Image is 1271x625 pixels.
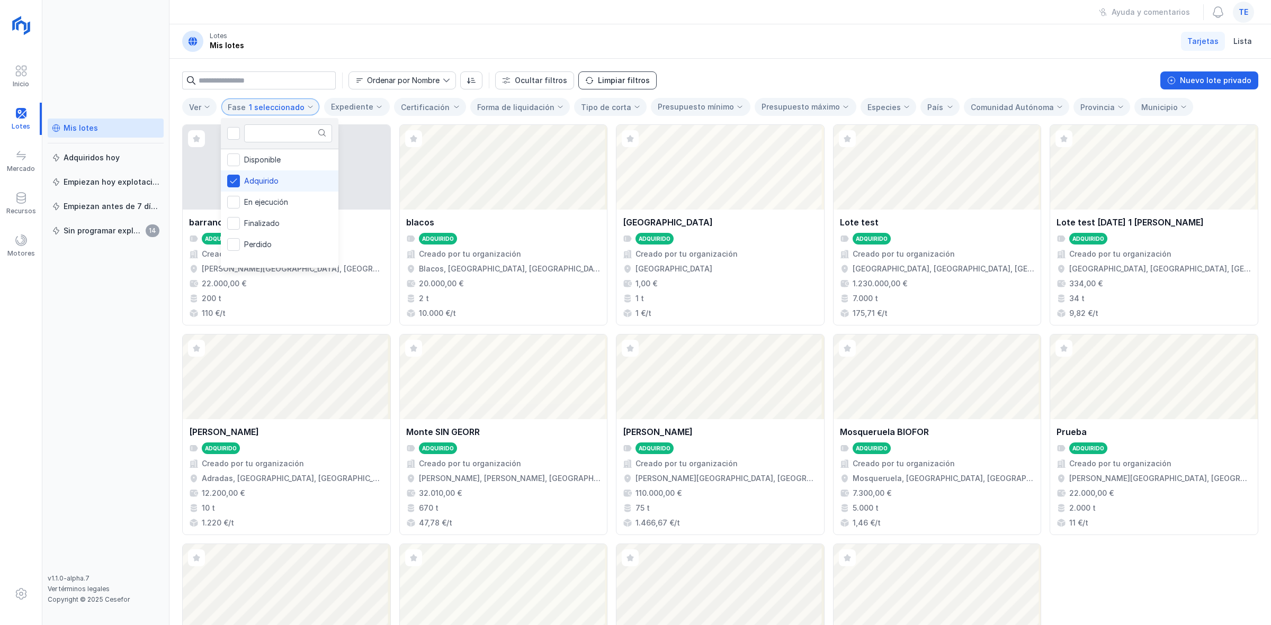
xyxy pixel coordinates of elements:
[202,264,384,274] div: [PERSON_NAME][GEOGRAPHIC_DATA], [GEOGRAPHIC_DATA], [GEOGRAPHIC_DATA], [GEOGRAPHIC_DATA], [GEOGRAP...
[1239,7,1248,17] span: te
[1141,103,1178,112] div: Municipio
[64,201,159,212] div: Empiezan antes de 7 días
[1187,36,1219,47] span: Tarjetas
[1092,3,1197,21] button: Ayuda y comentarios
[1069,518,1088,528] div: 11 €/t
[1160,71,1258,89] button: Nuevo lote privado
[331,102,373,112] div: Expediente
[853,249,955,259] div: Creado por tu organización
[419,249,521,259] div: Creado por tu organización
[183,125,390,210] div: Sin georreferencia
[419,308,456,319] div: 10.000 €/t
[419,488,462,499] div: 32.010,00 €
[146,224,159,237] span: 14
[1069,458,1171,469] div: Creado por tu organización
[477,103,554,112] div: Forma de liquidación
[202,503,215,513] div: 10 t
[48,595,164,604] div: Copyright © 2025 Cesefor
[399,124,608,325] a: blacosAdquiridoCreado por tu organizaciónBlacos, [GEOGRAPHIC_DATA], [GEOGRAPHIC_DATA], [GEOGRAPHI...
[395,98,453,116] span: Seleccionar
[64,123,98,133] div: Mis lotes
[635,458,738,469] div: Creado por tu organización
[228,103,246,112] div: Fase
[419,473,601,484] div: [PERSON_NAME], [PERSON_NAME], [GEOGRAPHIC_DATA], [GEOGRAPHIC_DATA]
[419,278,463,289] div: 20.000,00 €
[202,293,221,304] div: 200 t
[7,249,35,258] div: Motores
[244,156,281,164] span: Disponible
[1069,488,1114,499] div: 22.000,00 €
[635,518,680,528] div: 1.466,67 €/t
[658,102,734,112] div: Presupuesto mínimo
[189,103,201,112] div: Ver
[853,503,879,513] div: 5.000 t
[249,103,305,112] div: 1 seleccionado
[48,574,164,583] div: v1.1.0-alpha.7
[202,473,384,484] div: Adradas, [GEOGRAPHIC_DATA], [GEOGRAPHIC_DATA], [GEOGRAPHIC_DATA]
[189,216,279,229] div: barranco de La canal
[221,192,338,213] li: En ejecución
[182,334,391,535] a: [PERSON_NAME]AdquiridoCreado por tu organizaciónAdradas, [GEOGRAPHIC_DATA], [GEOGRAPHIC_DATA], [G...
[48,221,164,240] a: Sin programar explotación14
[1069,503,1096,513] div: 2.000 t
[578,71,657,89] button: Limpiar filtros
[7,165,35,173] div: Mercado
[921,98,946,116] span: Seleccionar
[1080,103,1115,112] div: Provincia
[1069,249,1171,259] div: Creado por tu organización
[419,264,601,274] div: Blacos, [GEOGRAPHIC_DATA], [GEOGRAPHIC_DATA], [GEOGRAPHIC_DATA]
[419,503,438,513] div: 670 t
[202,458,304,469] div: Creado por tu organización
[639,235,670,242] div: Adquirido
[205,445,237,452] div: Adquirido
[635,278,657,289] div: 1,00 €
[635,308,651,319] div: 1 €/t
[8,12,34,39] img: logoRight.svg
[221,149,338,170] li: Disponible
[616,334,825,535] a: [PERSON_NAME]AdquiridoCreado por tu organización[PERSON_NAME][GEOGRAPHIC_DATA], [GEOGRAPHIC_DATA]...
[1069,308,1098,319] div: 9,82 €/t
[210,40,244,51] div: Mis lotes
[635,249,738,259] div: Creado por tu organización
[64,225,142,236] div: Sin programar explotación
[1057,216,1204,229] div: Lote test [DATE] 1 [PERSON_NAME]
[422,235,454,242] div: Adquirido
[48,173,164,192] a: Empiezan hoy explotación
[210,32,227,40] div: Lotes
[1050,124,1258,325] a: Lote test [DATE] 1 [PERSON_NAME]AdquiridoCreado por tu organización[GEOGRAPHIC_DATA], [GEOGRAPHIC...
[48,148,164,167] a: Adquiridos hoy
[639,445,670,452] div: Adquirido
[406,216,434,229] div: blacos
[1227,32,1258,51] a: Lista
[244,198,288,206] span: En ejecución
[221,149,338,268] ul: Option List
[853,518,881,528] div: 1,46 €/t
[202,249,304,259] div: Creado por tu organización
[205,235,237,242] div: Adquirido
[1072,235,1104,242] div: Adquirido
[635,488,682,499] div: 110.000,00 €
[853,458,955,469] div: Creado por tu organización
[853,473,1035,484] div: Mosqueruela, [GEOGRAPHIC_DATA], [GEOGRAPHIC_DATA], [GEOGRAPHIC_DATA]
[202,488,245,499] div: 12.200,00 €
[833,334,1042,535] a: Mosqueruela BIOFORAdquiridoCreado por tu organizaciónMosqueruela, [GEOGRAPHIC_DATA], [GEOGRAPHIC_...
[833,124,1042,325] a: Lote testAdquiridoCreado por tu organización[GEOGRAPHIC_DATA], [GEOGRAPHIC_DATA], [GEOGRAPHIC_DAT...
[856,235,888,242] div: Adquirido
[1069,264,1251,274] div: [GEOGRAPHIC_DATA], [GEOGRAPHIC_DATA], [GEOGRAPHIC_DATA], [GEOGRAPHIC_DATA]
[623,216,713,229] div: [GEOGRAPHIC_DATA]
[1050,334,1258,535] a: PruebaAdquiridoCreado por tu organización[PERSON_NAME][GEOGRAPHIC_DATA], [GEOGRAPHIC_DATA], [GEOG...
[635,264,712,274] div: [GEOGRAPHIC_DATA]
[840,425,929,438] div: Mosqueruela BIOFOR
[1069,473,1251,484] div: [PERSON_NAME][GEOGRAPHIC_DATA], [GEOGRAPHIC_DATA], [GEOGRAPHIC_DATA]
[244,241,272,248] span: Perdido
[6,207,36,215] div: Recursos
[401,103,450,112] div: Certificación
[64,177,159,187] div: Empiezan hoy explotación
[581,103,631,112] div: Tipo de corta
[182,124,391,325] a: Sin georreferenciabarranco de La canalAdquiridoCreado por tu organización[PERSON_NAME][GEOGRAPHIC...
[623,425,693,438] div: [PERSON_NAME]
[856,445,888,452] div: Adquirido
[48,119,164,138] a: Mis lotes
[1057,425,1087,438] div: Prueba
[202,278,246,289] div: 22.000,00 €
